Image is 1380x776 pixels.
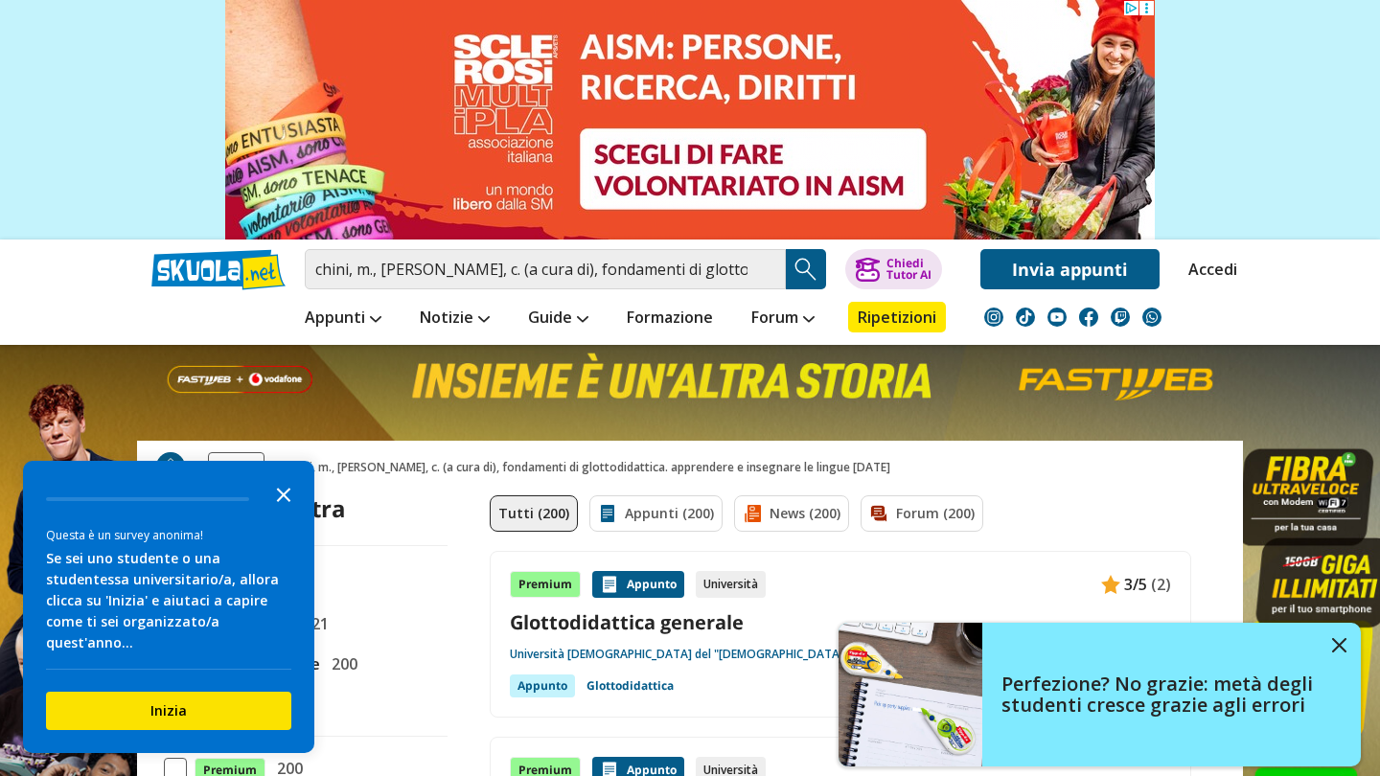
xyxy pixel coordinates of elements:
[156,452,185,484] a: Home
[734,495,849,532] a: News (200)
[792,255,820,284] img: Cerca appunti, riassunti o versioni
[287,452,898,484] span: chini, m., [PERSON_NAME], c. (a cura di), fondamenti di glottodidattica. apprendere e insegnare l...
[1079,308,1098,327] img: facebook
[1188,249,1229,289] a: Accedi
[861,495,983,532] a: Forum (200)
[848,302,946,332] a: Ripetizioni
[1124,572,1147,597] span: 3/5
[46,548,291,653] div: Se sei uno studente o una studentessa universitario/a, allora clicca su 'Inizia' e aiutaci a capi...
[1142,308,1161,327] img: WhatsApp
[586,674,674,697] a: Glottodidattica
[839,623,1361,766] a: Perfezione? No grazie: metà degli studenti cresce grazie agli errori
[886,258,931,281] div: Chiedi Tutor AI
[1101,575,1120,594] img: Appunti contenuto
[324,651,357,676] span: 200
[264,474,303,513] button: Close the survey
[696,571,766,598] div: Università
[1001,673,1318,716] h4: Perfezione? No grazie: metà degli studenti cresce grazie agli errori
[490,495,578,532] a: Tutti (200)
[869,504,888,523] img: Forum filtro contenuto
[743,504,762,523] img: News filtro contenuto
[1047,308,1067,327] img: youtube
[622,302,718,336] a: Formazione
[1151,572,1171,597] span: (2)
[208,452,264,484] a: Ricerca
[589,495,723,532] a: Appunti (200)
[747,302,819,336] a: Forum
[300,302,386,336] a: Appunti
[510,647,866,662] a: Università [DEMOGRAPHIC_DATA] del "[DEMOGRAPHIC_DATA]"
[1111,308,1130,327] img: twitch
[156,452,185,481] img: Home
[598,504,617,523] img: Appunti filtro contenuto
[510,571,581,598] div: Premium
[23,461,314,753] div: Survey
[592,571,684,598] div: Appunto
[984,308,1003,327] img: instagram
[523,302,593,336] a: Guide
[305,249,786,289] input: Cerca appunti, riassunti o versioni
[1332,638,1346,652] img: close
[46,692,291,730] button: Inizia
[786,249,826,289] button: Search Button
[600,575,619,594] img: Appunti contenuto
[510,609,1171,635] a: Glottodidattica generale
[415,302,494,336] a: Notizie
[980,249,1160,289] a: Invia appunti
[46,526,291,544] div: Questa è un survey anonima!
[845,249,942,289] button: ChiediTutor AI
[1016,308,1035,327] img: tiktok
[510,674,575,697] div: Appunto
